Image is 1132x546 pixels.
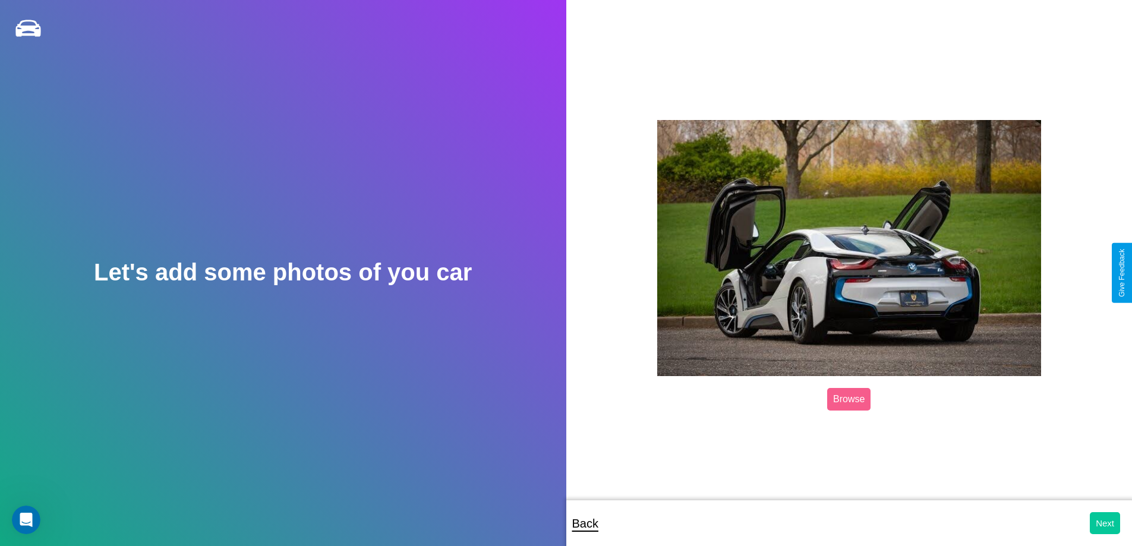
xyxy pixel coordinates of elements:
[827,388,871,411] label: Browse
[1090,512,1120,534] button: Next
[1118,249,1126,297] div: Give Feedback
[94,259,472,286] h2: Let's add some photos of you car
[572,513,598,534] p: Back
[12,506,40,534] iframe: Intercom live chat
[657,120,1041,376] img: posted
